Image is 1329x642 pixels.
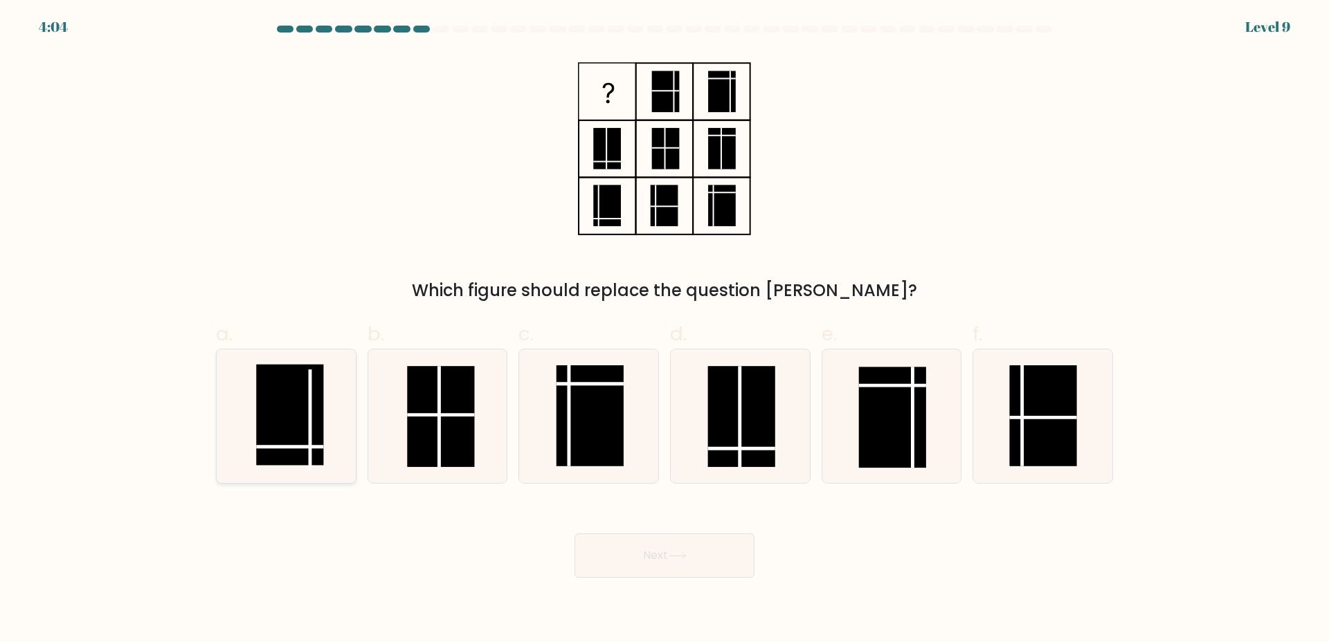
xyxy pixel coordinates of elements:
[822,320,837,347] span: e.
[1245,17,1290,37] div: Level 9
[368,320,384,347] span: b.
[216,320,233,347] span: a.
[224,278,1105,303] div: Which figure should replace the question [PERSON_NAME]?
[518,320,534,347] span: c.
[39,17,68,37] div: 4:04
[670,320,687,347] span: d.
[973,320,982,347] span: f.
[575,533,754,578] button: Next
